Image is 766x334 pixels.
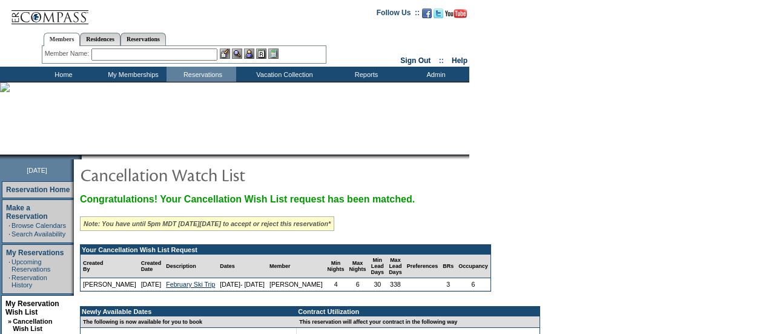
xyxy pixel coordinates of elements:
[139,278,164,291] td: [DATE]
[325,255,347,278] td: Min Nights
[27,167,47,174] span: [DATE]
[166,281,215,288] a: February Ski Trip
[78,155,82,159] img: promoShadowLeftCorner.gif
[347,278,369,291] td: 6
[434,12,443,19] a: Follow us on Twitter
[400,67,469,82] td: Admin
[81,278,139,291] td: [PERSON_NAME]
[422,8,432,18] img: Become our fan on Facebook
[12,258,50,273] a: Upcoming Reservations
[456,255,490,278] td: Occupancy
[8,318,12,325] b: »
[80,162,322,187] img: pgTtlCancellationNotification.gif
[456,278,490,291] td: 6
[422,12,432,19] a: Become our fan on Facebook
[452,56,467,65] a: Help
[81,255,139,278] td: Created By
[244,48,254,59] img: Impersonate
[297,307,540,316] td: Contract Utilization
[434,8,443,18] img: Follow us on Twitter
[267,278,325,291] td: [PERSON_NAME]
[330,67,400,82] td: Reports
[232,48,242,59] img: View
[347,255,369,278] td: Max Nights
[12,230,65,238] a: Search Availability
[400,56,431,65] a: Sign Out
[377,7,420,22] td: Follow Us ::
[297,316,540,328] td: This reservation will affect your contract in the following way
[236,67,330,82] td: Vacation Collection
[6,204,48,221] a: Make a Reservation
[8,274,10,289] td: ·
[12,274,47,289] a: Reservation History
[404,255,441,278] td: Preferences
[97,67,167,82] td: My Memberships
[386,278,404,291] td: 338
[369,255,387,278] td: Min Lead Days
[27,67,97,82] td: Home
[217,255,267,278] td: Dates
[139,255,164,278] td: Created Date
[369,278,387,291] td: 30
[45,48,91,59] div: Member Name:
[6,249,64,257] a: My Reservations
[8,258,10,273] td: ·
[268,48,279,59] img: b_calculator.gif
[386,255,404,278] td: Max Lead Days
[167,67,236,82] td: Reservations
[8,222,10,229] td: ·
[5,299,59,316] a: My Reservation Wish List
[12,222,66,229] a: Browse Calendars
[80,194,415,204] span: Congratulations! Your Cancellation Wish List request has been matched.
[163,255,217,278] td: Description
[81,245,490,255] td: Your Cancellation Wish List Request
[267,255,325,278] td: Member
[81,307,289,316] td: Newly Available Dates
[256,48,266,59] img: Reservations
[440,255,456,278] td: BRs
[121,33,166,45] a: Reservations
[439,56,444,65] span: ::
[440,278,456,291] td: 3
[6,185,70,194] a: Reservation Home
[13,318,52,332] a: Cancellation Wish List
[82,155,83,159] img: blank.gif
[8,230,10,238] td: ·
[44,33,81,46] a: Members
[445,12,467,19] a: Subscribe to our YouTube Channel
[81,316,289,328] td: The following is now available for you to book
[445,9,467,18] img: Subscribe to our YouTube Channel
[80,33,121,45] a: Residences
[217,278,267,291] td: [DATE]- [DATE]
[220,48,230,59] img: b_edit.gif
[325,278,347,291] td: 4
[84,220,331,227] i: Note: You have until 5pm MDT [DATE][DATE] to accept or reject this reservation*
